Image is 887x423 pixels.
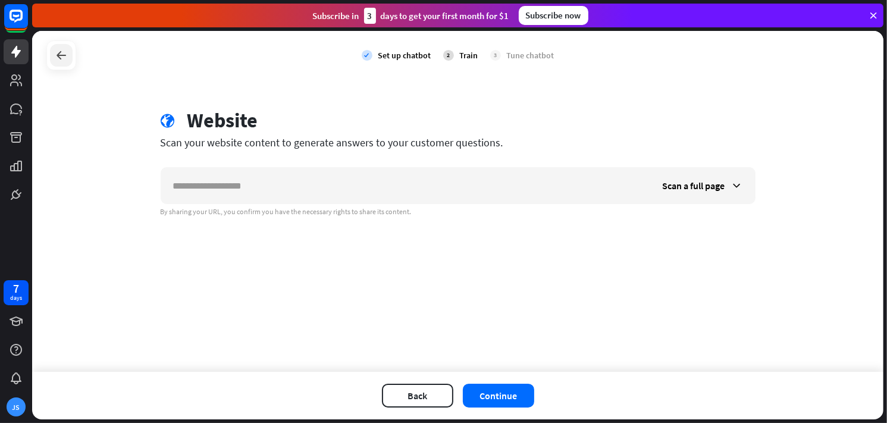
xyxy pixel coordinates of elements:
button: Back [382,384,453,408]
div: Train [460,50,478,61]
div: Subscribe now [519,6,588,25]
button: Continue [463,384,534,408]
i: globe [161,114,175,129]
i: check [362,50,372,61]
div: 7 [13,283,19,294]
a: 7 days [4,280,29,305]
div: Website [187,108,258,133]
div: days [10,294,22,302]
div: JS [7,397,26,416]
div: Subscribe in days to get your first month for $1 [313,8,509,24]
span: Scan a full page [663,180,725,192]
div: Scan your website content to generate answers to your customer questions. [161,136,756,149]
div: Tune chatbot [507,50,554,61]
div: 3 [364,8,376,24]
button: Open LiveChat chat widget [10,5,45,40]
div: By sharing your URL, you confirm you have the necessary rights to share its content. [161,207,756,217]
div: 2 [443,50,454,61]
div: 3 [490,50,501,61]
div: Set up chatbot [378,50,431,61]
